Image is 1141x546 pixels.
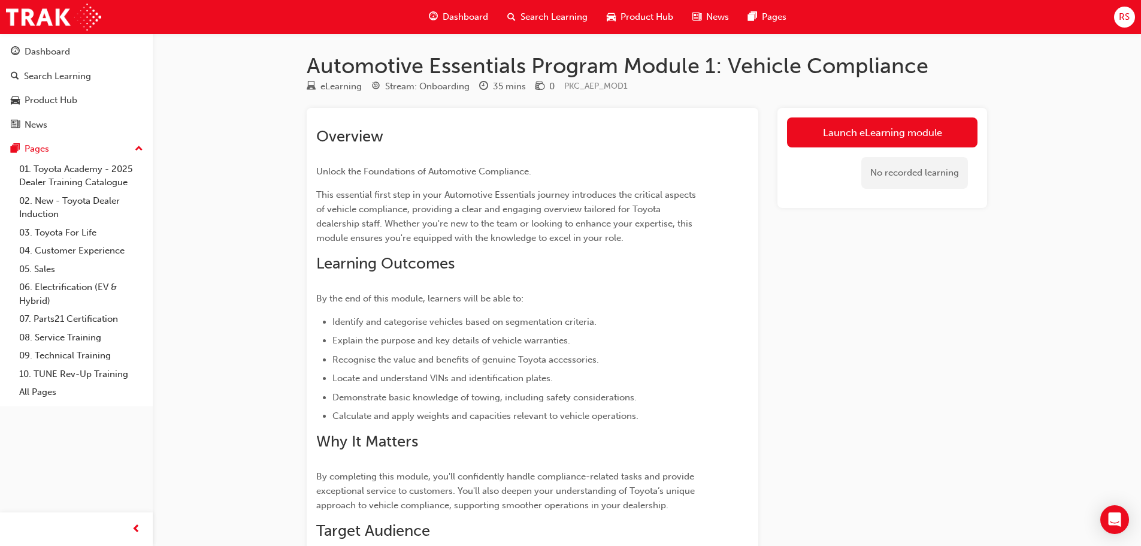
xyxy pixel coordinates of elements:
[706,10,729,24] span: News
[316,471,697,511] span: By completing this module, you'll confidently handle compliance-related tasks and provide excepti...
[597,5,683,29] a: car-iconProduct Hub
[507,10,516,25] span: search-icon
[11,144,20,155] span: pages-icon
[135,141,143,157] span: up-icon
[320,80,362,93] div: eLearning
[332,411,638,421] span: Calculate and apply weights and capacities relevant to vehicle operations.
[14,310,148,328] a: 07. Parts21 Certification
[316,189,698,243] span: This essential first step in your Automotive Essentials journey introduces the critical aspects o...
[535,82,544,92] span: money-icon
[14,328,148,347] a: 08. Service Training
[332,392,637,403] span: Demonstrate basic knowledge of towing, including safety considerations.
[549,80,555,93] div: 0
[1119,10,1130,24] span: RS
[419,5,498,29] a: guage-iconDashboard
[5,65,148,88] a: Search Learning
[332,316,597,327] span: Identify and categorise vehicles based on segmentation criteria.
[11,71,19,82] span: search-icon
[535,79,555,94] div: Price
[621,10,673,24] span: Product Hub
[493,80,526,93] div: 35 mins
[25,118,47,132] div: News
[316,293,523,304] span: By the end of this module, learners will be able to:
[11,120,20,131] span: news-icon
[861,157,968,189] div: No recorded learning
[762,10,786,24] span: Pages
[564,81,628,91] span: Learning resource code
[332,373,553,384] span: Locate and understand VINs and identification plates.
[6,4,101,31] img: Trak
[683,5,739,29] a: news-iconNews
[429,10,438,25] span: guage-icon
[14,224,148,242] a: 03. Toyota For Life
[316,127,383,146] span: Overview
[607,10,616,25] span: car-icon
[14,346,148,365] a: 09. Technical Training
[14,365,148,384] a: 10. TUNE Rev-Up Training
[132,522,141,537] span: prev-icon
[371,79,470,94] div: Stream
[385,80,470,93] div: Stream: Onboarding
[498,5,597,29] a: search-iconSearch Learning
[14,242,148,260] a: 04. Customer Experience
[25,142,49,156] div: Pages
[316,521,430,540] span: Target Audience
[5,41,148,63] a: Dashboard
[316,432,418,451] span: Why It Matters
[1114,7,1135,28] button: RS
[14,383,148,402] a: All Pages
[5,114,148,136] a: News
[739,5,796,29] a: pages-iconPages
[11,95,20,106] span: car-icon
[307,53,987,79] h1: Automotive Essentials Program Module 1: Vehicle Compliance
[307,82,316,92] span: learningResourceType_ELEARNING-icon
[5,138,148,160] button: Pages
[14,260,148,279] a: 05. Sales
[787,117,977,147] a: Launch eLearning module
[5,89,148,111] a: Product Hub
[332,335,570,346] span: Explain the purpose and key details of vehicle warranties.
[14,192,148,224] a: 02. New - Toyota Dealer Induction
[1100,505,1129,534] div: Open Intercom Messenger
[24,70,91,83] div: Search Learning
[748,10,757,25] span: pages-icon
[479,79,526,94] div: Duration
[14,160,148,192] a: 01. Toyota Academy - 2025 Dealer Training Catalogue
[443,10,488,24] span: Dashboard
[316,166,531,177] span: Unlock the Foundations of Automotive Compliance.
[25,93,77,107] div: Product Hub
[5,38,148,138] button: DashboardSearch LearningProduct HubNews
[316,254,455,273] span: Learning Outcomes
[332,354,599,365] span: Recognise the value and benefits of genuine Toyota accessories.
[25,45,70,59] div: Dashboard
[14,278,148,310] a: 06. Electrification (EV & Hybrid)
[11,47,20,58] span: guage-icon
[692,10,701,25] span: news-icon
[307,79,362,94] div: Type
[479,82,488,92] span: clock-icon
[520,10,588,24] span: Search Learning
[371,82,380,92] span: target-icon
